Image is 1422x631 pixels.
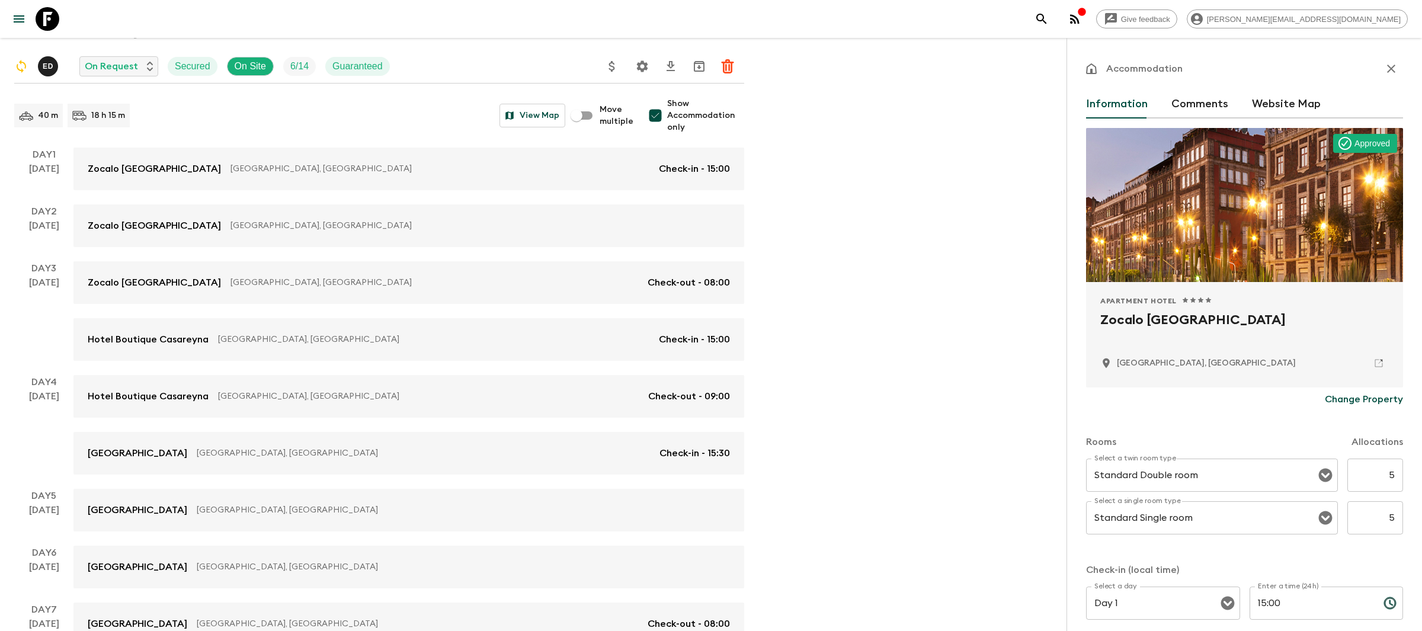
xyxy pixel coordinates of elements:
[1171,90,1228,118] button: Comments
[14,261,73,276] p: Day 3
[600,104,634,127] span: Move multiple
[1100,310,1389,348] h2: Zocalo [GEOGRAPHIC_DATA]
[499,104,565,127] button: View Map
[73,489,744,531] a: [GEOGRAPHIC_DATA][GEOGRAPHIC_DATA], [GEOGRAPHIC_DATA]
[283,57,316,76] div: Trip Fill
[73,375,744,418] a: Hotel Boutique Casareyna[GEOGRAPHIC_DATA], [GEOGRAPHIC_DATA]Check-out - 09:00
[73,261,744,304] a: Zocalo [GEOGRAPHIC_DATA][GEOGRAPHIC_DATA], [GEOGRAPHIC_DATA]Check-out - 08:00
[1200,15,1407,24] span: [PERSON_NAME][EMAIL_ADDRESS][DOMAIN_NAME]
[197,504,720,516] p: [GEOGRAPHIC_DATA], [GEOGRAPHIC_DATA]
[659,332,730,347] p: Check-in - 15:00
[1378,591,1402,615] button: Choose time, selected time is 3:00 PM
[230,220,720,232] p: [GEOGRAPHIC_DATA], [GEOGRAPHIC_DATA]
[14,546,73,560] p: Day 6
[29,219,59,247] div: [DATE]
[29,389,59,475] div: [DATE]
[88,560,187,574] p: [GEOGRAPHIC_DATA]
[1317,467,1334,483] button: Open
[29,560,59,588] div: [DATE]
[1219,595,1236,611] button: Open
[1117,357,1296,369] p: Mexico City, Mexico
[14,489,73,503] p: Day 5
[230,163,649,175] p: [GEOGRAPHIC_DATA], [GEOGRAPHIC_DATA]
[88,446,187,460] p: [GEOGRAPHIC_DATA]
[218,334,649,345] p: [GEOGRAPHIC_DATA], [GEOGRAPHIC_DATA]
[1096,9,1177,28] a: Give feedback
[648,276,730,290] p: Check-out - 08:00
[1094,496,1181,506] label: Select a single room type
[1030,7,1053,31] button: search adventures
[29,162,59,190] div: [DATE]
[1250,587,1374,620] input: hh:mm
[168,57,217,76] div: Secured
[648,617,730,631] p: Check-out - 08:00
[29,276,59,361] div: [DATE]
[290,59,309,73] p: 6 / 14
[1258,581,1319,591] label: Enter a time (24h)
[1252,90,1321,118] button: Website Map
[14,148,73,162] p: Day 1
[1100,296,1177,306] span: Apartment Hotel
[1086,90,1148,118] button: Information
[197,447,650,459] p: [GEOGRAPHIC_DATA], [GEOGRAPHIC_DATA]
[1325,387,1403,411] button: Change Property
[197,618,638,630] p: [GEOGRAPHIC_DATA], [GEOGRAPHIC_DATA]
[175,59,210,73] p: Secured
[630,55,654,78] button: Settings
[235,59,266,73] p: On Site
[1187,9,1408,28] div: [PERSON_NAME][EMAIL_ADDRESS][DOMAIN_NAME]
[91,110,125,121] p: 18 h 15 m
[43,62,53,71] p: E D
[73,318,744,361] a: Hotel Boutique Casareyna[GEOGRAPHIC_DATA], [GEOGRAPHIC_DATA]Check-in - 15:00
[227,57,274,76] div: On Site
[88,276,221,290] p: Zocalo [GEOGRAPHIC_DATA]
[332,59,383,73] p: Guaranteed
[230,277,638,289] p: [GEOGRAPHIC_DATA], [GEOGRAPHIC_DATA]
[88,219,221,233] p: Zocalo [GEOGRAPHIC_DATA]
[648,389,730,403] p: Check-out - 09:00
[1094,453,1176,463] label: Select a twin room type
[38,56,60,76] button: ED
[197,561,720,573] p: [GEOGRAPHIC_DATA], [GEOGRAPHIC_DATA]
[73,148,744,190] a: Zocalo [GEOGRAPHIC_DATA][GEOGRAPHIC_DATA], [GEOGRAPHIC_DATA]Check-in - 15:00
[88,389,209,403] p: Hotel Boutique Casareyna
[600,55,624,78] button: Update Price, Early Bird Discount and Costs
[73,432,744,475] a: [GEOGRAPHIC_DATA][GEOGRAPHIC_DATA], [GEOGRAPHIC_DATA]Check-in - 15:30
[88,617,187,631] p: [GEOGRAPHIC_DATA]
[218,390,639,402] p: [GEOGRAPHIC_DATA], [GEOGRAPHIC_DATA]
[1086,435,1116,449] p: Rooms
[1094,581,1136,591] label: Select a day
[659,446,730,460] p: Check-in - 15:30
[659,55,683,78] button: Download CSV
[73,204,744,247] a: Zocalo [GEOGRAPHIC_DATA][GEOGRAPHIC_DATA], [GEOGRAPHIC_DATA]
[1351,435,1403,449] p: Allocations
[7,7,31,31] button: menu
[85,59,138,73] p: On Request
[88,503,187,517] p: [GEOGRAPHIC_DATA]
[88,162,221,176] p: Zocalo [GEOGRAPHIC_DATA]
[14,603,73,617] p: Day 7
[14,204,73,219] p: Day 2
[38,60,60,69] span: Ernesto Deciga Alcàntara
[14,59,28,73] svg: Sync Required - Changes detected
[1106,62,1183,76] p: Accommodation
[73,546,744,588] a: [GEOGRAPHIC_DATA][GEOGRAPHIC_DATA], [GEOGRAPHIC_DATA]
[687,55,711,78] button: Archive (Completed, Cancelled or Unsynced Departures only)
[14,375,73,389] p: Day 4
[716,55,739,78] button: Delete
[1086,128,1403,282] div: Photo of Zocalo Central Mexico City
[88,332,209,347] p: Hotel Boutique Casareyna
[1086,563,1403,577] p: Check-in (local time)
[38,110,58,121] p: 40 m
[1354,137,1390,149] p: Approved
[29,503,59,531] div: [DATE]
[1325,392,1403,406] p: Change Property
[1317,510,1334,526] button: Open
[659,162,730,176] p: Check-in - 15:00
[1114,15,1177,24] span: Give feedback
[667,98,744,133] span: Show Accommodation only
